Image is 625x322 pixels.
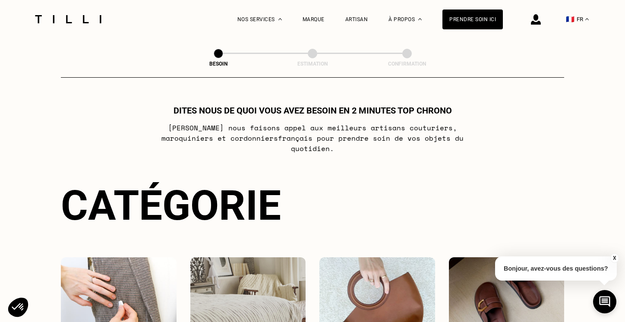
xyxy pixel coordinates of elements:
img: Menu déroulant [278,18,282,20]
img: icône connexion [531,14,541,25]
a: Artisan [345,16,368,22]
img: Menu déroulant à propos [418,18,422,20]
button: X [610,253,619,263]
div: Estimation [269,61,356,67]
a: Prendre soin ici [442,9,503,29]
a: Marque [303,16,325,22]
div: Catégorie [61,181,564,230]
p: Bonjour, avez-vous des questions? [495,256,617,281]
div: Besoin [175,61,262,67]
span: 🇫🇷 [566,15,574,23]
div: Confirmation [364,61,450,67]
h1: Dites nous de quoi vous avez besoin en 2 minutes top chrono [174,105,452,116]
p: [PERSON_NAME] nous faisons appel aux meilleurs artisans couturiers , maroquiniers et cordonniers ... [142,123,484,154]
img: menu déroulant [585,18,589,20]
img: Logo du service de couturière Tilli [32,15,104,23]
